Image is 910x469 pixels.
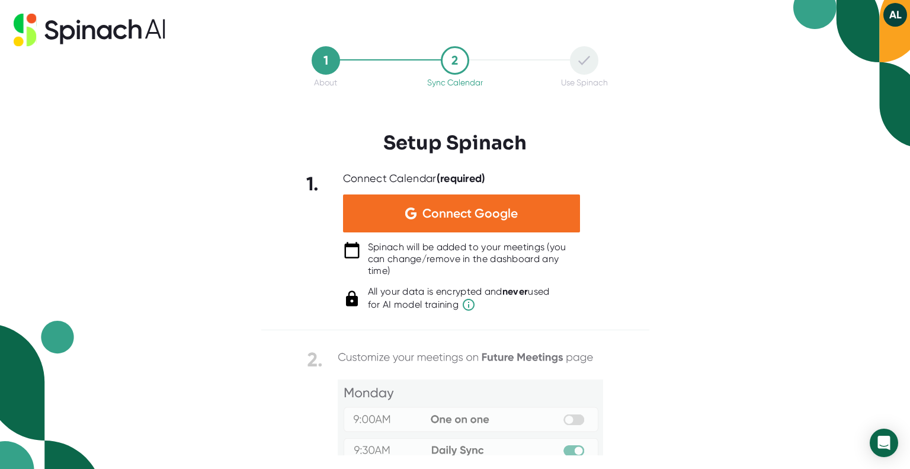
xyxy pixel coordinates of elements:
b: never [502,286,528,297]
div: 1 [312,46,340,75]
div: About [314,78,337,87]
img: Aehbyd4JwY73AAAAAElFTkSuQmCC [405,208,416,219]
button: AL [883,3,907,27]
div: Sync Calendar [427,78,483,87]
span: for AI model training [368,298,550,312]
b: (required) [437,172,486,185]
div: Spinach will be added to your meetings (you can change/remove in the dashboard any time) [368,241,580,277]
h3: Setup Spinach [383,132,527,154]
div: 2 [441,46,469,75]
b: 1. [306,173,319,195]
div: All your data is encrypted and used [368,286,550,312]
span: Connect Google [422,208,518,219]
div: Connect Calendar [343,172,486,186]
div: Use Spinach [561,78,608,87]
div: Open Intercom Messenger [870,429,898,457]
